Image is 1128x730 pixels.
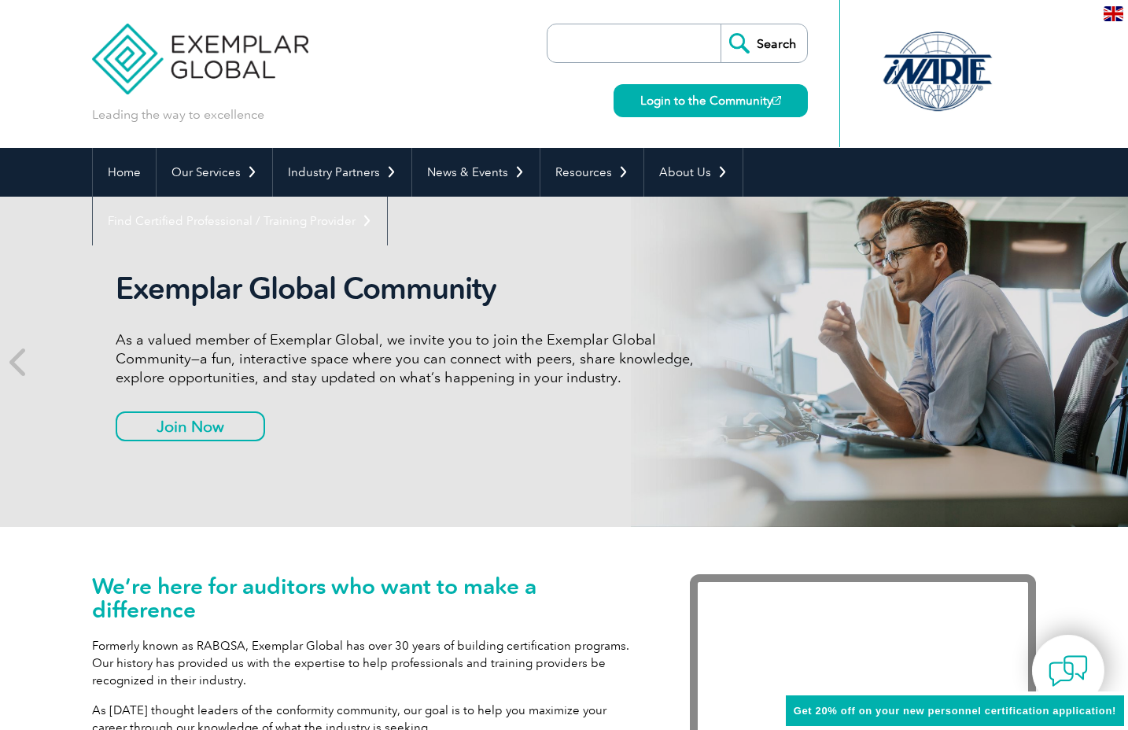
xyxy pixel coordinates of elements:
[772,96,781,105] img: open_square.png
[1104,6,1123,21] img: en
[540,148,643,197] a: Resources
[92,637,643,689] p: Formerly known as RABQSA, Exemplar Global has over 30 years of building certification programs. O...
[412,148,540,197] a: News & Events
[93,148,156,197] a: Home
[614,84,808,117] a: Login to the Community
[92,574,643,621] h1: We’re here for auditors who want to make a difference
[794,705,1116,717] span: Get 20% off on your new personnel certification application!
[644,148,743,197] a: About Us
[721,24,807,62] input: Search
[1049,651,1088,691] img: contact-chat.png
[93,197,387,245] a: Find Certified Professional / Training Provider
[116,330,706,387] p: As a valued member of Exemplar Global, we invite you to join the Exemplar Global Community—a fun,...
[157,148,272,197] a: Our Services
[116,411,265,441] a: Join Now
[273,148,411,197] a: Industry Partners
[92,106,264,124] p: Leading the way to excellence
[116,271,706,307] h2: Exemplar Global Community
